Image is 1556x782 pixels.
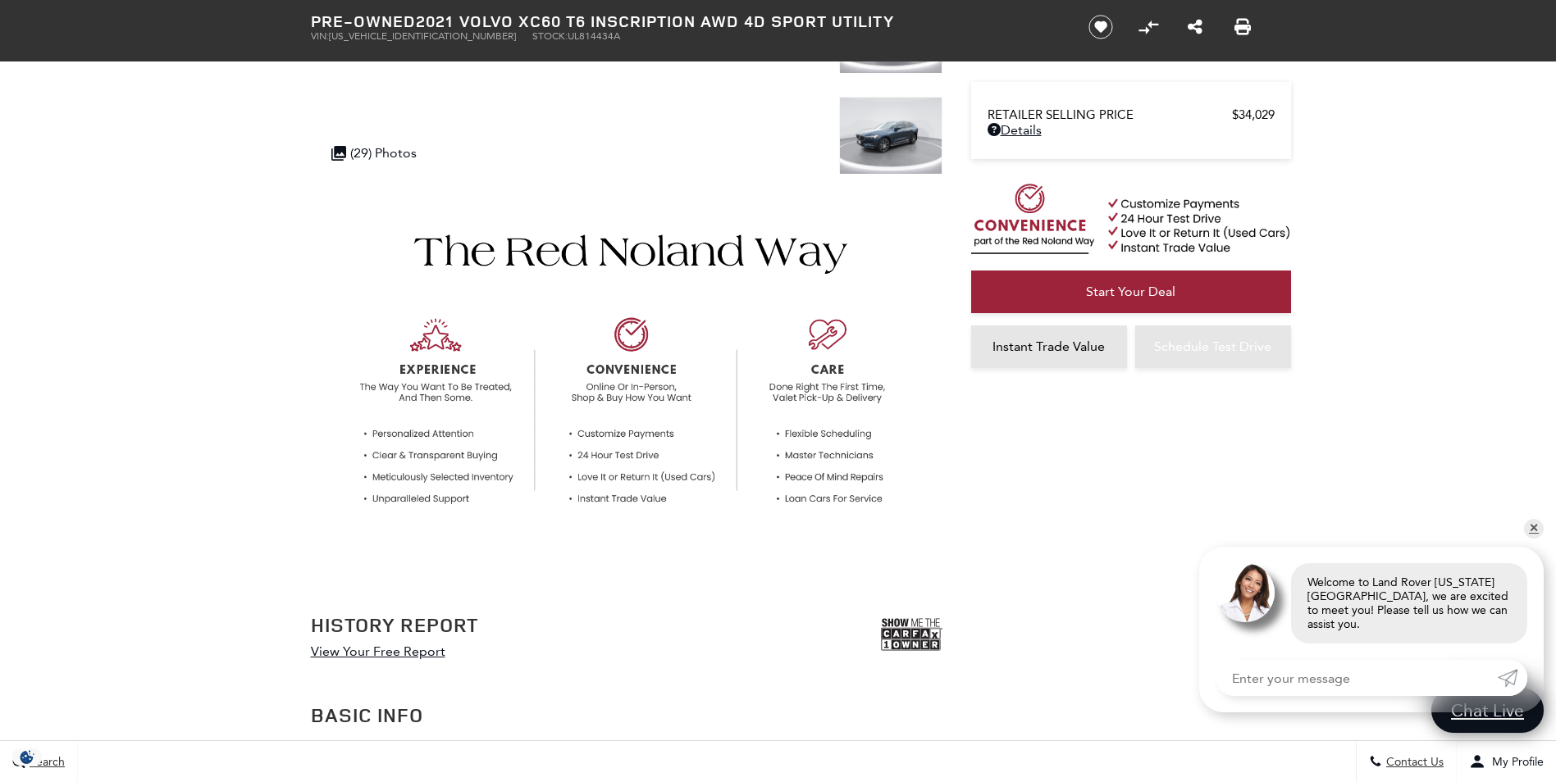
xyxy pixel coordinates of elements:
[1083,14,1119,40] button: Save vehicle
[992,339,1105,354] span: Instant Trade Value
[1232,107,1275,122] span: $34,029
[532,30,568,42] span: Stock:
[988,122,1275,138] a: Details
[311,614,478,635] h2: History Report
[329,30,516,42] span: [US_VEHICLE_IDENTIFICATION_NUMBER]
[8,748,46,766] img: Opt-Out Icon
[1457,741,1556,782] button: Open user profile menu
[1188,17,1202,37] a: Share this Pre-Owned 2021 Volvo XC60 T6 Inscription AWD 4D Sport Utility
[1382,755,1444,769] span: Contact Us
[1485,755,1544,769] span: My Profile
[568,30,620,42] span: UL814434A
[1498,660,1527,696] a: Submit
[839,97,942,175] img: Used 2021 Blue Volvo T6 Inscription image 4
[1136,15,1161,39] button: Compare Vehicle
[311,30,329,42] span: VIN:
[1216,660,1498,696] input: Enter your message
[971,271,1291,313] a: Start Your Deal
[311,700,942,730] h2: Basic Info
[311,643,445,659] a: View Your Free Report
[988,107,1232,122] span: Retailer Selling Price
[1135,325,1291,368] a: Schedule Test Drive
[971,325,1127,368] a: Instant Trade Value
[8,748,46,766] section: Click to Open Cookie Consent Modal
[988,107,1275,122] a: Retailer Selling Price $34,029
[323,137,425,169] div: (29) Photos
[1234,17,1251,37] a: Print this Pre-Owned 2021 Volvo XC60 T6 Inscription AWD 4D Sport Utility
[1154,339,1271,354] span: Schedule Test Drive
[881,614,942,655] img: Show me the Carfax
[1086,284,1175,299] span: Start Your Deal
[1291,563,1527,643] div: Welcome to Land Rover [US_STATE][GEOGRAPHIC_DATA], we are excited to meet you! Please tell us how...
[311,10,416,32] strong: Pre-Owned
[1216,563,1275,622] img: Agent profile photo
[311,12,1061,30] h1: 2021 Volvo XC60 T6 Inscription AWD 4D Sport Utility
